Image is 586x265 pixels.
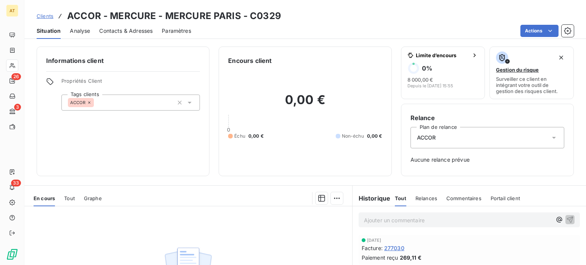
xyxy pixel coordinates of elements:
div: AT [6,5,18,17]
span: Relances [415,195,437,201]
img: Logo LeanPay [6,248,18,260]
span: Contacts & Adresses [99,27,153,35]
span: 33 [11,180,21,186]
span: Clients [37,13,53,19]
h3: ACCOR - MERCURE - MERCURE PARIS - C0329 [67,9,281,23]
span: Échu [234,133,245,140]
span: 269,11 € [400,254,422,262]
span: 0,00 € [367,133,382,140]
span: 0,00 € [248,133,264,140]
h6: Informations client [46,56,200,65]
span: Aucune relance prévue [411,156,564,164]
span: Tout [395,195,406,201]
span: Limite d’encours [416,52,469,58]
span: Paiement reçu [362,254,398,262]
span: Graphe [84,195,102,201]
span: Portail client [491,195,520,201]
span: Depuis le [DATE] 15:55 [407,84,453,88]
span: 8 000,00 € [407,77,433,83]
span: 277030 [384,244,404,252]
span: 3 [14,104,21,111]
span: Commentaires [446,195,481,201]
span: Analyse [70,27,90,35]
h6: Encours client [228,56,272,65]
h2: 0,00 € [228,92,382,115]
button: Limite d’encours0%8 000,00 €Depuis le [DATE] 15:55 [401,47,485,99]
span: ACCOR [70,100,85,105]
h6: 0 % [422,64,432,72]
span: Situation [37,27,61,35]
span: Non-échu [342,133,364,140]
span: En cours [34,195,55,201]
input: Ajouter une valeur [94,99,100,106]
span: Tout [64,195,75,201]
h6: Historique [353,194,391,203]
span: Propriétés Client [61,78,200,88]
button: Gestion du risqueSurveiller ce client en intégrant votre outil de gestion des risques client. [489,47,574,99]
span: ACCOR [417,134,436,141]
span: Gestion du risque [496,67,539,73]
span: Facture : [362,244,383,252]
span: Surveiller ce client en intégrant votre outil de gestion des risques client. [496,76,567,94]
h6: Relance [411,113,564,122]
span: 26 [11,73,21,80]
button: Actions [520,25,559,37]
a: Clients [37,12,53,20]
span: 0 [227,127,230,133]
iframe: Intercom live chat [560,239,578,257]
span: [DATE] [367,238,382,243]
span: Paramètres [162,27,191,35]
